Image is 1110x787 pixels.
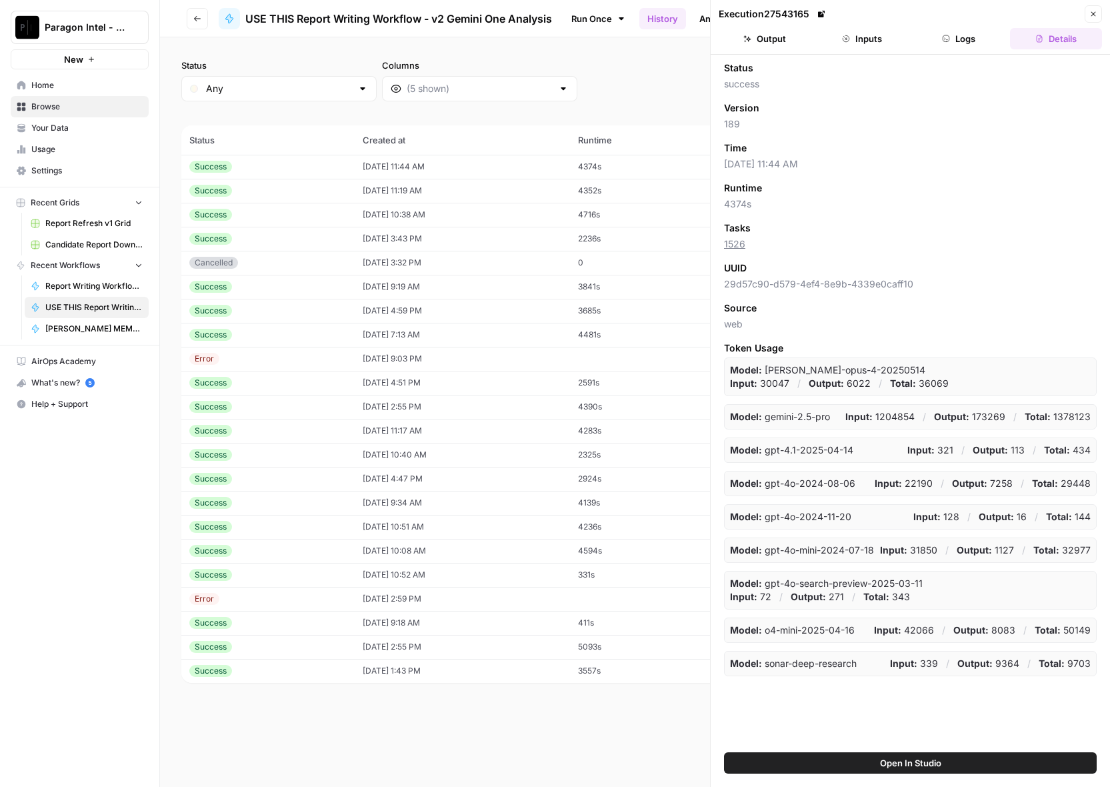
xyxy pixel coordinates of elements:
strong: Total: [1033,544,1059,556]
strong: Model: [730,411,762,422]
div: Success [189,665,232,677]
button: Help + Support [11,393,149,415]
td: [DATE] 2:55 PM [355,395,569,419]
span: USE THIS Report Writing Workflow - v2 Gemini One Analysis [45,301,143,313]
p: gpt-4o-mini-2024-07-18 [730,544,874,557]
td: 4283s [570,419,704,443]
span: Open In Studio [880,756,941,770]
strong: Model: [730,444,762,456]
strong: Total: [1044,444,1070,456]
td: 4139s [570,491,704,515]
span: [PERSON_NAME] MEMO WRITING WORKFLOW EDITING [DATE] DO NOT USE [45,323,143,335]
p: / [1035,510,1038,524]
td: [DATE] 4:59 PM [355,299,569,323]
td: [DATE] 10:40 AM [355,443,569,467]
p: 16 [979,510,1027,524]
td: [DATE] 3:32 PM [355,251,569,275]
div: Success [189,185,232,197]
div: Success [189,569,232,581]
p: 9703 [1039,657,1091,670]
span: USE THIS Report Writing Workflow - v2 Gemini One Analysis [245,11,552,27]
strong: Output: [934,411,969,422]
p: gpt-4o-search-preview-2025-03-11 [730,577,923,590]
th: Created at [355,125,569,155]
p: 1378123 [1025,410,1091,424]
input: Any [206,82,352,95]
td: [DATE] 1:43 PM [355,659,569,683]
div: Error [189,353,219,365]
td: 2924s [570,467,704,491]
span: Recent Workflows [31,259,100,271]
a: USE THIS Report Writing Workflow - v2 Gemini One Analysis [25,297,149,318]
span: Help + Support [31,398,143,410]
p: 32977 [1033,544,1091,557]
td: 5093s [570,635,704,659]
strong: Output: [957,658,993,669]
td: 3685s [570,299,704,323]
span: web [724,317,1097,331]
p: / [1021,477,1024,490]
button: New [11,49,149,69]
span: UUID [724,261,747,275]
p: 321 [907,444,953,457]
a: Run Once [563,7,634,30]
div: Cancelled [189,257,238,269]
strong: Input: [907,444,935,456]
strong: Input: [875,478,902,489]
a: Usage [11,139,149,160]
span: AirOps Academy [31,355,143,367]
td: 2591s [570,371,704,395]
span: [DATE] 11:44 AM [724,157,1097,171]
td: 2236s [570,227,704,251]
text: 5 [88,379,91,386]
div: Success [189,449,232,461]
strong: Model: [730,364,762,375]
td: 331s [570,563,704,587]
div: Error [189,593,219,605]
a: 1526 [724,238,745,249]
p: / [1033,444,1036,457]
td: [DATE] 10:52 AM [355,563,569,587]
strong: Input: [730,377,757,389]
button: Recent Grids [11,193,149,213]
label: Columns [382,59,577,72]
p: 173269 [934,410,1005,424]
p: / [1022,544,1025,557]
strong: Input: [874,624,901,636]
th: Status [181,125,355,155]
span: 29d57c90-d579-4ef4-8e9b-4339e0caff10 [724,277,1097,291]
p: / [1027,657,1031,670]
span: Tasks [724,221,751,235]
label: Status [181,59,377,72]
strong: Total: [1032,478,1058,489]
span: New [64,53,83,66]
p: 1127 [957,544,1014,557]
p: 6022 [809,377,871,390]
p: 144 [1046,510,1091,524]
p: 30047 [730,377,789,390]
span: Your Data [31,122,143,134]
strong: Model: [730,658,762,669]
a: Home [11,75,149,96]
strong: Input: [880,544,907,556]
td: [DATE] 11:17 AM [355,419,569,443]
p: / [941,477,944,490]
p: / [879,377,882,390]
td: 4716s [570,203,704,227]
span: Report Writing Workflow - Gemini 2.5 2025 08 13 DO NOT USE [45,280,143,292]
div: Success [189,233,232,245]
td: [DATE] 7:13 AM [355,323,569,347]
p: 1204854 [845,410,915,424]
p: / [779,590,783,604]
button: Details [1010,28,1102,49]
input: (5 shown) [407,82,553,95]
strong: Output: [973,444,1008,456]
p: 22190 [875,477,933,490]
p: 113 [973,444,1025,457]
p: / [942,624,945,637]
strong: Output: [952,478,987,489]
span: Candidate Report Download Sheet [45,239,143,251]
div: Success [189,425,232,437]
span: Time [724,141,747,155]
div: Success [189,473,232,485]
